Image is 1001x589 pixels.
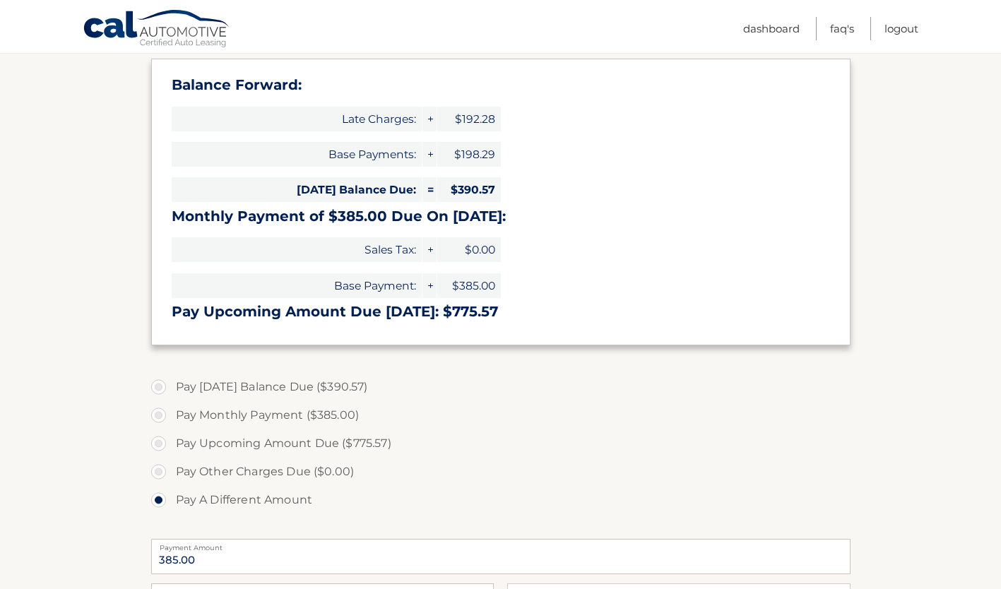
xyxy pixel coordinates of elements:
span: Sales Tax: [172,237,422,262]
span: $0.00 [437,237,501,262]
span: $192.28 [437,107,501,131]
span: Late Charges: [172,107,422,131]
h3: Pay Upcoming Amount Due [DATE]: $775.57 [172,303,830,321]
span: Base Payment: [172,273,422,298]
span: + [422,237,437,262]
label: Pay A Different Amount [151,486,851,514]
h3: Balance Forward: [172,76,830,94]
span: + [422,142,437,167]
span: $390.57 [437,177,501,202]
label: Payment Amount [151,539,851,550]
span: [DATE] Balance Due: [172,177,422,202]
a: FAQ's [830,17,854,40]
span: $198.29 [437,142,501,167]
span: $385.00 [437,273,501,298]
label: Pay Other Charges Due ($0.00) [151,458,851,486]
a: Dashboard [743,17,800,40]
input: Payment Amount [151,539,851,574]
h3: Monthly Payment of $385.00 Due On [DATE]: [172,208,830,225]
span: = [422,177,437,202]
label: Pay [DATE] Balance Due ($390.57) [151,373,851,401]
span: + [422,107,437,131]
a: Logout [884,17,918,40]
span: + [422,273,437,298]
label: Pay Upcoming Amount Due ($775.57) [151,429,851,458]
a: Cal Automotive [83,9,231,50]
span: Base Payments: [172,142,422,167]
label: Pay Monthly Payment ($385.00) [151,401,851,429]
